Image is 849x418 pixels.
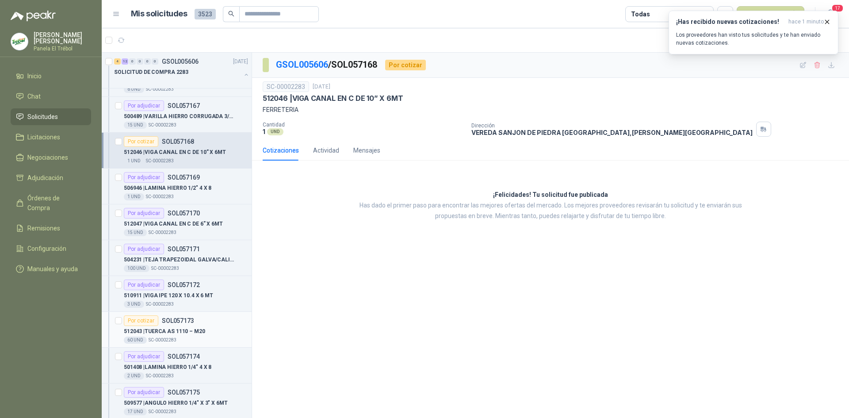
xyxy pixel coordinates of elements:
div: 1 UND [124,157,144,165]
p: 512046 | VIGA CANAL EN C DE 10” X 6MT [124,148,226,157]
div: UND [267,128,283,135]
div: Todas [631,9,650,19]
span: Solicitudes [27,112,58,122]
p: SOL057175 [168,389,200,395]
p: SOL057167 [168,103,200,109]
img: Company Logo [11,33,28,50]
span: 3523 [195,9,216,19]
p: 512047 | VIGA CANAL EN C DE 6” X 6MT [124,220,223,228]
a: Por adjudicarSOL057169506946 |LAMINA HIERRO 1/2" 4 X 81 UNDSC-00002283 [102,169,252,204]
span: Adjudicación [27,173,63,183]
p: Dirección [471,123,753,129]
h3: ¡Felicidades! Tu solicitud fue publicada [493,190,608,200]
button: 17 [822,6,838,22]
div: 0 [144,58,151,65]
p: 506946 | LAMINA HIERRO 1/2" 4 X 8 [124,184,211,192]
p: SC-00002283 [146,372,174,380]
p: SC-00002283 [149,408,176,415]
div: 2 UND [124,372,144,380]
span: 17 [831,4,844,12]
div: 100 UND [124,265,149,272]
p: GSOL005606 [162,58,199,65]
p: SC-00002283 [149,122,176,129]
h3: ¡Has recibido nuevas cotizaciones! [676,18,785,26]
button: ¡Has recibido nuevas cotizaciones!hace 1 minuto Los proveedores han visto tus solicitudes y te ha... [669,11,838,54]
div: SC-00002283 [263,81,309,92]
div: Actividad [313,146,339,155]
div: 0 [152,58,158,65]
span: Remisiones [27,223,60,233]
p: SC-00002283 [151,265,179,272]
span: Órdenes de Compra [27,193,83,213]
span: Negociaciones [27,153,68,162]
div: 12 [122,58,128,65]
a: Inicio [11,68,91,84]
p: SC-00002283 [146,86,174,93]
a: Solicitudes [11,108,91,125]
div: Por cotizar [385,60,426,70]
div: Por adjudicar [124,100,164,111]
div: Por cotizar [124,315,158,326]
a: Por adjudicarSOL057174501408 |LAMINA HIERRO 1/4" 4 X 82 UNDSC-00002283 [102,348,252,383]
a: Licitaciones [11,129,91,146]
a: Negociaciones [11,149,91,166]
div: 15 UND [124,122,147,129]
p: 510911 | VIGA IPE 120 X 10.4 X 6 MT [124,291,213,300]
span: search [228,11,234,17]
span: Licitaciones [27,132,60,142]
span: Manuales y ayuda [27,264,78,274]
p: SC-00002283 [149,337,176,344]
div: 6 UND [124,86,144,93]
a: Por adjudicarSOL057170512047 |VIGA CANAL EN C DE 6” X 6MT15 UNDSC-00002283 [102,204,252,240]
div: Mensajes [353,146,380,155]
p: 501408 | LAMINA HIERRO 1/4" 4 X 8 [124,363,211,372]
img: Logo peakr [11,11,56,21]
a: Por adjudicarSOL057172510911 |VIGA IPE 120 X 10.4 X 6 MT3 UNDSC-00002283 [102,276,252,312]
p: SC-00002283 [146,193,174,200]
p: SC-00002283 [149,229,176,236]
button: Nueva solicitud [737,6,804,22]
a: Órdenes de Compra [11,190,91,216]
p: 509577 | ANGULO HIERRO 1/4" X 3" X 6MT [124,399,228,407]
div: Por adjudicar [124,208,164,219]
p: FERRETERIA [263,105,838,115]
a: GSOL005606 [276,59,328,70]
a: Por cotizarSOL057173512043 |TUERCA AS 1110 – M2060 UNDSC-00002283 [102,312,252,348]
p: SOL057169 [168,174,200,180]
a: Remisiones [11,220,91,237]
p: VEREDA SANJON DE PIEDRA [GEOGRAPHIC_DATA] , [PERSON_NAME][GEOGRAPHIC_DATA] [471,129,753,136]
div: 1 UND [124,193,144,200]
div: 0 [129,58,136,65]
p: / SOL057168 [276,58,378,72]
p: Los proveedores han visto tus solicitudes y te han enviado nuevas cotizaciones. [676,31,831,47]
p: [DATE] [313,83,330,91]
div: Cotizaciones [263,146,299,155]
p: Has dado el primer paso para encontrar las mejores ofertas del mercado. Los mejores proveedores r... [347,200,754,222]
p: 1 [263,128,265,135]
p: SOL057170 [168,210,200,216]
p: SOLICITUD DE COMPRA 2283 [114,68,188,77]
p: SC-00002283 [146,157,174,165]
span: Configuración [27,244,66,253]
a: Por adjudicarSOL057167500489 |VARILLA HIERRO CORRUGADA 3/8" X 6 MT15 UNDSC-00002283 [102,97,252,133]
div: Por adjudicar [124,280,164,290]
a: Por cotizarSOL057168512046 |VIGA CANAL EN C DE 10” X 6MT1 UNDSC-00002283 [102,133,252,169]
p: SOL057168 [162,138,194,145]
a: Configuración [11,240,91,257]
h1: Mis solicitudes [131,8,187,20]
span: Chat [27,92,41,101]
p: Panela El Trébol [34,46,91,51]
a: Adjudicación [11,169,91,186]
p: [PERSON_NAME] [PERSON_NAME] [34,32,91,44]
div: 4 [114,58,121,65]
div: 0 [137,58,143,65]
a: Chat [11,88,91,105]
p: 500489 | VARILLA HIERRO CORRUGADA 3/8" X 6 MT [124,112,234,121]
div: 17 UND [124,408,147,415]
p: 512043 | TUERCA AS 1110 – M20 [124,327,205,336]
p: 504231 | TEJA TRAPEZOIDAL GALVA/CALI/30.-0.78X6. [124,256,234,264]
span: Inicio [27,71,42,81]
p: [DATE] [233,58,248,66]
p: SOL057174 [168,353,200,360]
div: 60 UND [124,337,147,344]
